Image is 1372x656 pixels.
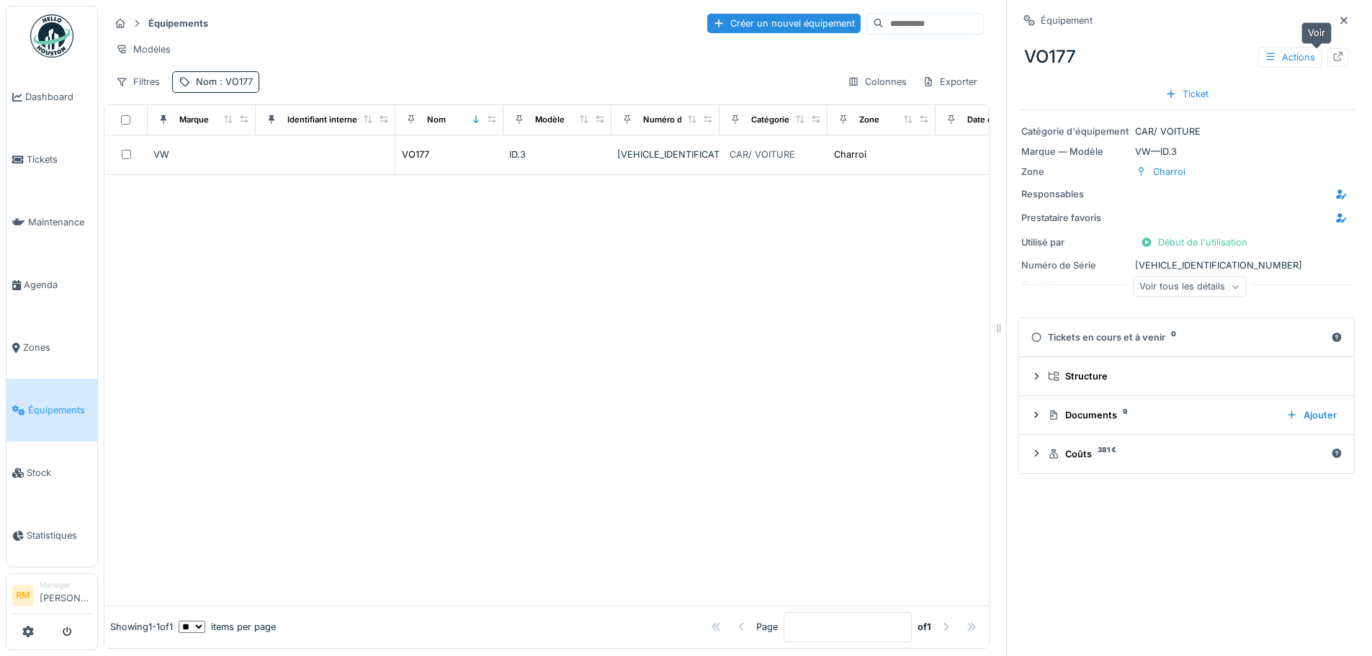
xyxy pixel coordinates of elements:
div: Colonnes [841,71,913,92]
div: Catégorie d'équipement [1021,125,1129,138]
div: Créer un nouvel équipement [707,14,861,33]
img: Badge_color-CXgf-gQk.svg [30,14,73,58]
div: Nom [427,114,446,126]
div: Zone [1021,165,1129,179]
div: VW — ID.3 [1021,145,1352,158]
div: Ajouter [1281,405,1342,425]
div: Manager [40,580,91,590]
div: Voir [1301,22,1332,43]
span: Maintenance [28,215,91,229]
summary: Structure [1025,363,1348,390]
div: Numéro de Série [643,114,709,126]
div: ID.3 [509,148,606,161]
strong: of 1 [918,620,931,634]
div: Modèles [109,39,177,60]
span: Stock [27,466,91,480]
div: [VEHICLE_IDENTIFICATION_NUMBER] [1021,259,1352,272]
span: Dashboard [25,90,91,104]
div: Nom [196,75,253,89]
a: Stock [6,441,97,504]
div: VW [153,148,250,161]
div: Marque — Modèle [1021,145,1129,158]
div: Début de l'utilisation [1135,233,1253,252]
a: Maintenance [6,191,97,253]
div: Exporter [916,71,984,92]
div: Charroi [1153,165,1185,179]
a: RM Manager[PERSON_NAME] [12,580,91,614]
div: Identifiant interne [287,114,357,126]
div: Équipement [1041,14,1093,27]
div: CAR/ VOITURE [730,148,795,161]
div: Marque [179,114,209,126]
div: Actions [1258,47,1322,68]
span: : VO177 [217,76,253,87]
span: Équipements [28,403,91,417]
span: Tickets [27,153,91,166]
div: Date d'Installation [967,114,1038,126]
div: VO177 [402,148,429,161]
div: Zone [859,114,879,126]
a: Agenda [6,253,97,316]
summary: Coûts381 € [1025,441,1348,467]
div: Catégories d'équipement [751,114,851,126]
a: Tickets [6,128,97,191]
span: Agenda [24,278,91,292]
div: Page [756,620,778,634]
a: Zones [6,316,97,379]
a: Statistiques [6,504,97,567]
div: Voir tous les détails [1133,277,1246,297]
div: Responsables [1021,187,1129,201]
span: Zones [23,341,91,354]
div: [VEHICLE_IDENTIFICATION_NUMBER] [617,148,714,161]
div: Structure [1048,369,1337,383]
summary: Tickets en cours et à venir0 [1025,324,1348,351]
span: Statistiques [27,529,91,542]
summary: Documents9Ajouter [1025,402,1348,428]
div: Modèle [535,114,565,126]
div: Charroi [834,148,866,161]
a: Équipements [6,379,97,441]
li: [PERSON_NAME] [40,580,91,611]
div: Numéro de Série [1021,259,1129,272]
div: Tickets en cours et à venir [1031,331,1325,344]
div: CAR/ VOITURE [1021,125,1352,138]
strong: Équipements [143,17,214,30]
div: VO177 [1018,38,1355,76]
div: Filtres [109,71,166,92]
div: Coûts [1048,447,1325,461]
div: Documents [1048,408,1275,422]
div: Ticket [1160,84,1214,104]
div: Prestataire favoris [1021,211,1129,225]
a: Dashboard [6,66,97,128]
div: Showing 1 - 1 of 1 [110,620,173,634]
div: Utilisé par [1021,235,1129,249]
div: items per page [179,620,276,634]
li: RM [12,585,34,606]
